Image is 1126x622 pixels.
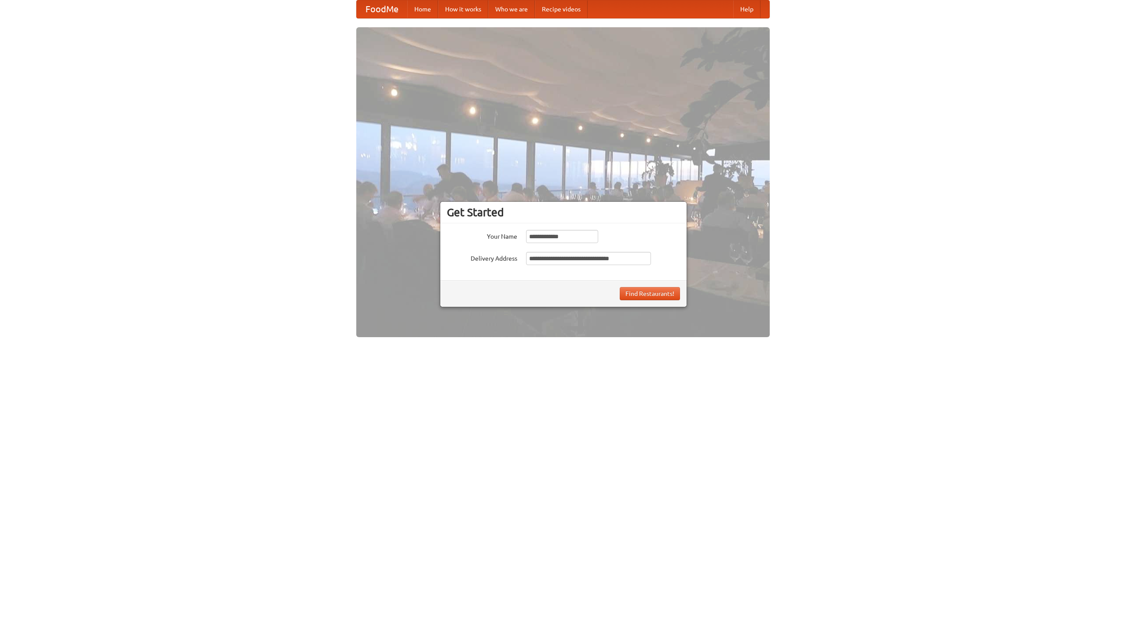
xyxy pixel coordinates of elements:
a: How it works [438,0,488,18]
a: Recipe videos [535,0,588,18]
a: Help [733,0,760,18]
a: Who we are [488,0,535,18]
a: FoodMe [357,0,407,18]
label: Your Name [447,230,517,241]
button: Find Restaurants! [620,287,680,300]
h3: Get Started [447,206,680,219]
a: Home [407,0,438,18]
label: Delivery Address [447,252,517,263]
